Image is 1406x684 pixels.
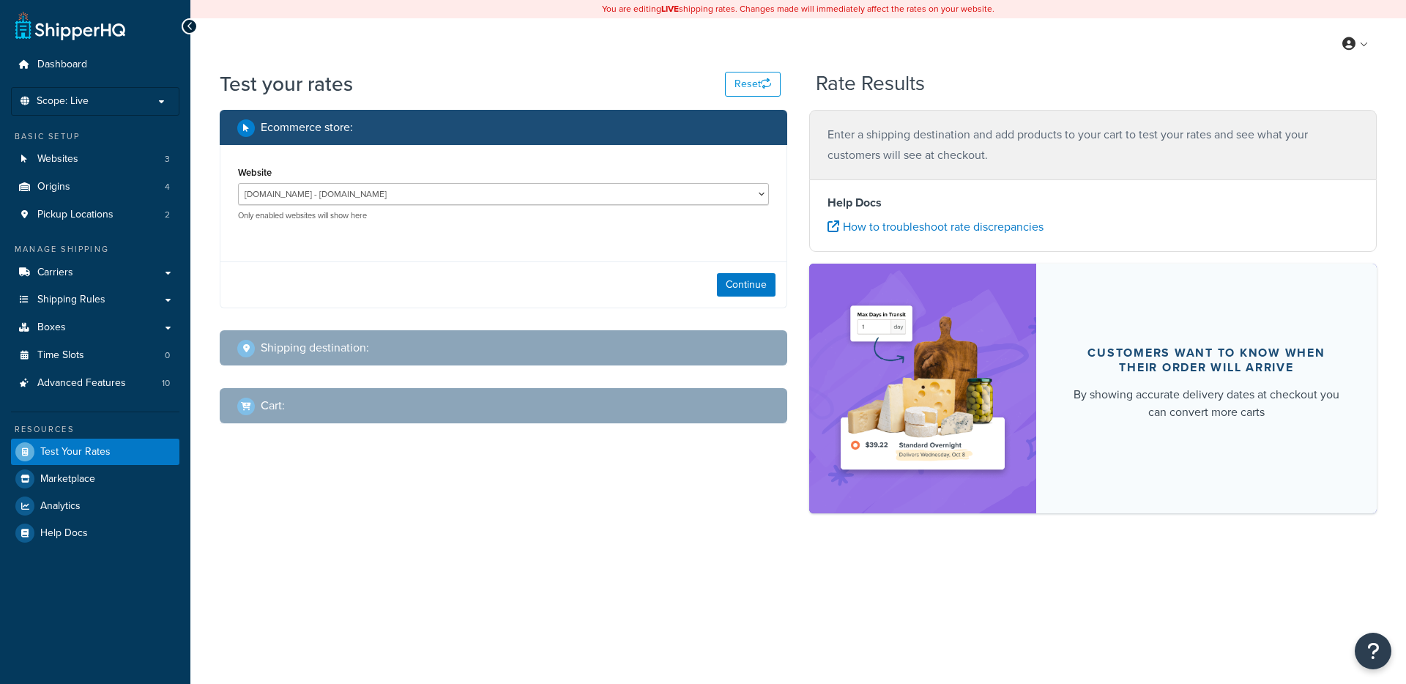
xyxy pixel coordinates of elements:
[165,181,170,193] span: 4
[11,174,179,201] a: Origins4
[40,446,111,458] span: Test Your Rates
[11,314,179,341] a: Boxes
[40,527,88,540] span: Help Docs
[37,294,105,306] span: Shipping Rules
[1071,386,1342,421] div: By showing accurate delivery dates at checkout you can convert more carts
[37,59,87,71] span: Dashboard
[11,286,179,313] a: Shipping Rules
[827,124,1358,166] p: Enter a shipping destination and add products to your cart to test your rates and see what your c...
[11,342,179,369] li: Time Slots
[238,167,272,178] label: Website
[40,473,95,486] span: Marketplace
[37,181,70,193] span: Origins
[162,377,170,390] span: 10
[261,399,285,412] h2: Cart :
[11,259,179,286] a: Carriers
[37,153,78,166] span: Websites
[661,2,679,15] b: LIVE
[261,341,369,354] h2: Shipping destination :
[11,423,179,436] div: Resources
[11,243,179,256] div: Manage Shipping
[37,349,84,362] span: Time Slots
[11,370,179,397] a: Advanced Features10
[725,72,781,97] button: Reset
[11,370,179,397] li: Advanced Features
[37,267,73,279] span: Carriers
[11,201,179,228] a: Pickup Locations2
[220,70,353,98] h1: Test your rates
[37,321,66,334] span: Boxes
[165,153,170,166] span: 3
[1355,633,1391,669] button: Open Resource Center
[1071,346,1342,375] div: Customers want to know when their order will arrive
[37,95,89,108] span: Scope: Live
[238,210,769,221] p: Only enabled websites will show here
[11,174,179,201] li: Origins
[165,209,170,221] span: 2
[827,194,1358,212] h4: Help Docs
[37,377,126,390] span: Advanced Features
[11,520,179,546] a: Help Docs
[11,51,179,78] a: Dashboard
[11,146,179,173] li: Websites
[165,349,170,362] span: 0
[717,273,775,297] button: Continue
[40,500,81,513] span: Analytics
[831,286,1014,491] img: feature-image-ddt-36eae7f7280da8017bfb280eaccd9c446f90b1fe08728e4019434db127062ab4.png
[11,466,179,492] a: Marketplace
[261,121,353,134] h2: Ecommerce store :
[11,493,179,519] a: Analytics
[11,146,179,173] a: Websites3
[37,209,114,221] span: Pickup Locations
[11,439,179,465] a: Test Your Rates
[11,130,179,143] div: Basic Setup
[11,342,179,369] a: Time Slots0
[11,201,179,228] li: Pickup Locations
[827,218,1044,235] a: How to troubleshoot rate discrepancies
[816,73,925,95] h2: Rate Results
